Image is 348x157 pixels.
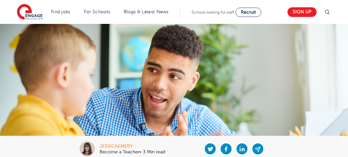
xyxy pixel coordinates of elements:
a: Blogs & Latest News [124,9,169,14]
div: jessicaemery [100,144,165,149]
a: Sign up [287,7,317,17]
span: Recruit [241,10,256,15]
p: Become a Teacher• 3 Min read [100,150,165,154]
a: Find jobs [51,9,70,14]
a: Recruit [236,8,261,17]
span: Schools looking for staff [192,10,234,15]
a: For Schools [84,9,110,14]
img: Engage Education [17,4,43,21]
